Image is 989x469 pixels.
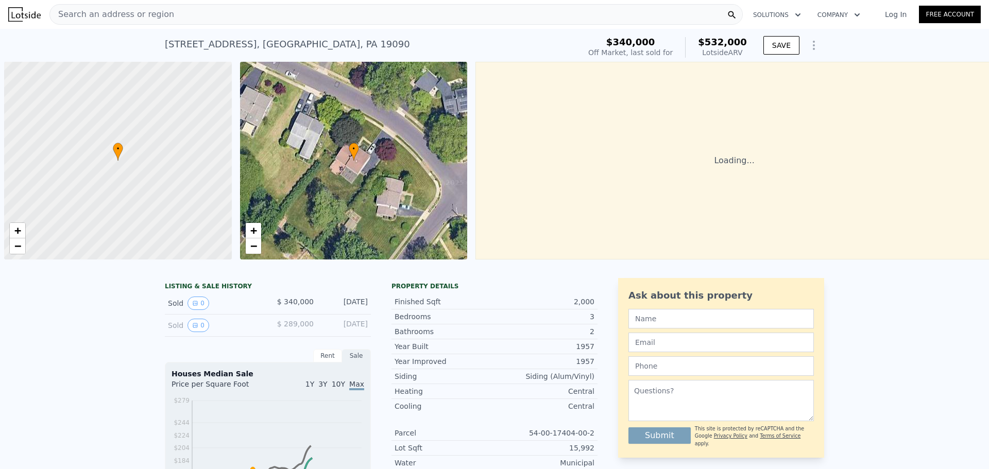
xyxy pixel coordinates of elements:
[745,6,809,24] button: Solutions
[168,297,260,310] div: Sold
[494,311,594,322] div: 3
[763,36,799,55] button: SAVE
[246,223,261,238] a: Zoom in
[395,297,494,307] div: Finished Sqft
[165,37,410,51] div: [STREET_ADDRESS] , [GEOGRAPHIC_DATA] , PA 19090
[695,425,814,447] div: This site is protected by reCAPTCHA and the Google and apply.
[342,349,371,362] div: Sale
[50,8,174,21] span: Search an address or region
[494,458,594,468] div: Municipal
[322,319,368,332] div: [DATE]
[10,238,25,254] a: Zoom out
[395,401,494,411] div: Cooling
[250,239,257,252] span: −
[494,371,594,381] div: Siding (Alum/Vinyl)
[714,433,747,439] a: Privacy Policy
[332,380,345,388] span: 10Y
[277,298,314,306] span: $ 340,000
[628,356,814,376] input: Phone
[588,47,673,58] div: Off Market, last sold for
[494,341,594,352] div: 1957
[919,6,981,23] a: Free Account
[14,239,21,252] span: −
[395,371,494,381] div: Siding
[8,7,41,22] img: Lotside
[395,356,494,367] div: Year Improved
[250,224,257,237] span: +
[628,288,814,303] div: Ask about this property
[628,427,691,444] button: Submit
[395,311,494,322] div: Bedrooms
[172,379,268,395] div: Price per Square Foot
[322,297,368,310] div: [DATE]
[305,380,314,388] span: 1Y
[174,444,190,451] tspan: $204
[246,238,261,254] a: Zoom out
[10,223,25,238] a: Zoom in
[187,297,209,310] button: View historical data
[187,319,209,332] button: View historical data
[494,326,594,337] div: 2
[395,386,494,396] div: Heating
[168,319,260,332] div: Sold
[395,443,494,453] div: Lot Sqft
[494,443,594,453] div: 15,992
[349,380,364,390] span: Max
[313,349,342,362] div: Rent
[174,397,190,404] tspan: $279
[395,341,494,352] div: Year Built
[395,326,494,337] div: Bathrooms
[395,428,494,438] div: Parcel
[494,386,594,396] div: Central
[174,432,190,439] tspan: $224
[174,457,190,464] tspan: $184
[698,37,747,47] span: $532,000
[277,320,314,328] span: $ 289,000
[318,380,327,388] span: 3Y
[809,6,868,24] button: Company
[494,297,594,307] div: 2,000
[395,458,494,468] div: Water
[113,144,123,153] span: •
[391,282,598,290] div: Property details
[628,333,814,352] input: Email
[349,143,359,161] div: •
[760,433,800,439] a: Terms of Service
[628,309,814,328] input: Name
[14,224,21,237] span: +
[113,143,123,161] div: •
[349,144,359,153] span: •
[804,35,824,56] button: Show Options
[873,9,919,20] a: Log In
[172,369,364,379] div: Houses Median Sale
[698,47,747,58] div: Lotside ARV
[494,401,594,411] div: Central
[494,428,594,438] div: 54-00-17404-00-2
[165,282,371,292] div: LISTING & SALE HISTORY
[606,37,655,47] span: $340,000
[494,356,594,367] div: 1957
[174,419,190,426] tspan: $244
